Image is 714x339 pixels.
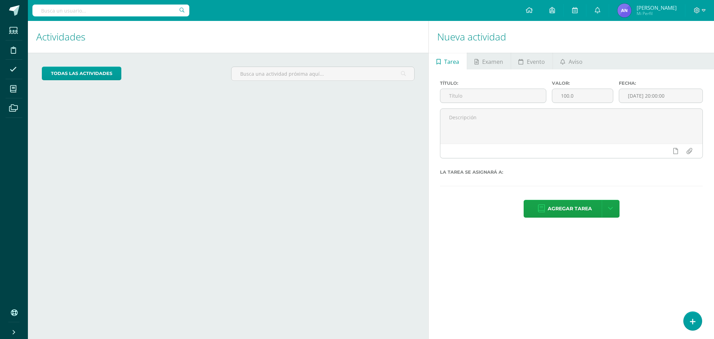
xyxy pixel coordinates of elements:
[437,21,706,53] h1: Nueva actividad
[619,89,702,103] input: Fecha de entrega
[467,53,511,69] a: Examen
[440,169,703,175] label: La tarea se asignará a:
[552,89,613,103] input: Puntos máximos
[548,200,592,217] span: Agregar tarea
[42,67,121,80] a: todas las Actividades
[429,53,466,69] a: Tarea
[527,53,545,70] span: Evento
[617,3,631,17] img: dfc161cbb64dec876014c94b69ab9e1d.png
[569,53,583,70] span: Aviso
[440,89,546,103] input: Título
[619,81,703,86] label: Fecha:
[444,53,459,70] span: Tarea
[637,10,677,16] span: Mi Perfil
[637,4,677,11] span: [PERSON_NAME]
[552,81,613,86] label: Valor:
[32,5,189,16] input: Busca un usuario...
[440,81,546,86] label: Título:
[553,53,590,69] a: Aviso
[231,67,415,81] input: Busca una actividad próxima aquí...
[482,53,503,70] span: Examen
[511,53,553,69] a: Evento
[36,21,420,53] h1: Actividades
